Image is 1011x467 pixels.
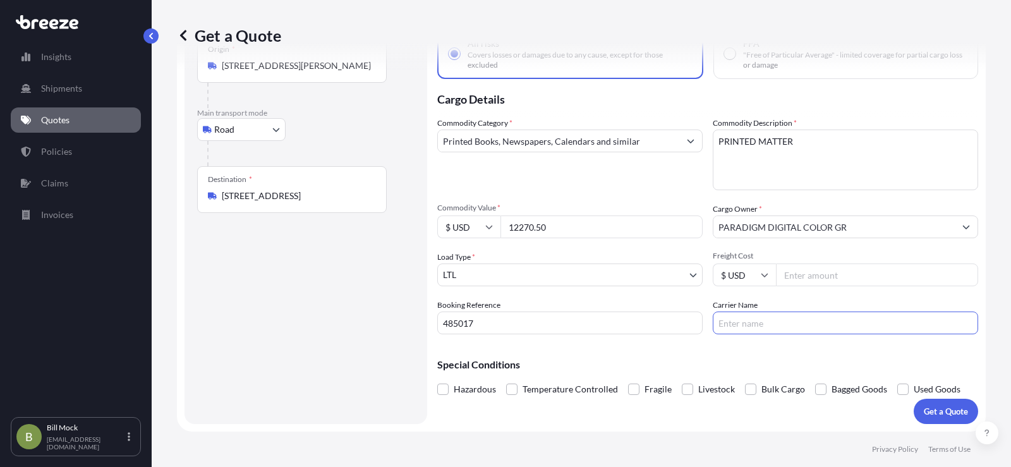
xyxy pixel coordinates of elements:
a: Insights [11,44,141,70]
p: Main transport mode [197,108,415,118]
a: Shipments [11,76,141,101]
input: Enter amount [776,264,978,286]
span: Temperature Controlled [523,380,618,399]
a: Claims [11,171,141,196]
span: Road [214,123,234,136]
a: Policies [11,139,141,164]
span: Commodity Value [437,203,703,213]
label: Carrier Name [713,299,758,312]
input: Destination [222,190,371,202]
p: Get a Quote [924,405,968,418]
p: Insights [41,51,71,63]
button: LTL [437,264,703,286]
p: Claims [41,177,68,190]
button: Show suggestions [679,130,702,152]
p: Bill Mock [47,423,125,433]
a: Terms of Use [928,444,971,454]
div: Destination [208,174,252,185]
p: Shipments [41,82,82,95]
button: Get a Quote [914,399,978,424]
p: Invoices [41,209,73,221]
span: Used Goods [914,380,960,399]
p: Quotes [41,114,70,126]
label: Cargo Owner [713,203,762,215]
p: Cargo Details [437,79,978,117]
label: Commodity Category [437,117,512,130]
input: Select a commodity type [438,130,679,152]
span: B [25,430,33,443]
a: Quotes [11,107,141,133]
span: Livestock [698,380,735,399]
span: Load Type [437,251,475,264]
span: Freight Cost [713,251,978,261]
input: Enter name [713,312,978,334]
p: Get a Quote [177,25,281,45]
button: Show suggestions [955,215,978,238]
span: Bagged Goods [832,380,887,399]
input: Type amount [500,215,703,238]
input: Full name [713,215,955,238]
p: Special Conditions [437,360,978,370]
label: Booking Reference [437,299,500,312]
label: Commodity Description [713,117,797,130]
input: Your internal reference [437,312,703,334]
p: [EMAIL_ADDRESS][DOMAIN_NAME] [47,435,125,451]
a: Privacy Policy [872,444,918,454]
p: Policies [41,145,72,158]
span: LTL [443,269,456,281]
span: Hazardous [454,380,496,399]
a: Invoices [11,202,141,227]
span: Bulk Cargo [761,380,805,399]
button: Select transport [197,118,286,141]
span: Fragile [645,380,672,399]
